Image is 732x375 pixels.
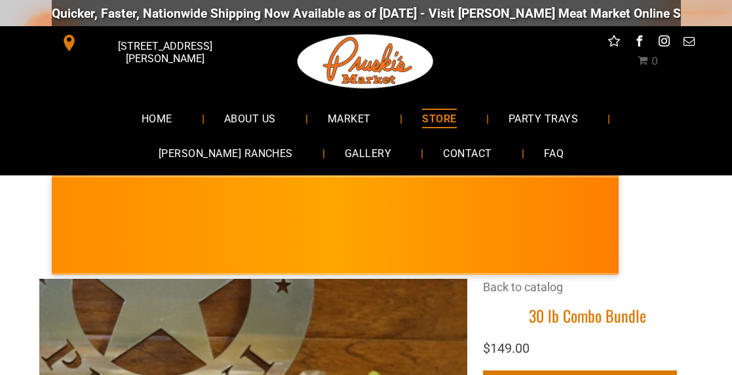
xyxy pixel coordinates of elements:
[483,306,693,326] h1: 30 lb Combo Bundle
[295,26,436,97] img: Pruski-s+Market+HQ+Logo2-1920w.png
[122,101,192,135] a: HOME
[483,340,530,356] span: $149.00
[80,33,249,71] span: [STREET_ADDRESS][PERSON_NAME]
[489,101,598,135] a: PARTY TRAYS
[52,33,252,53] a: [STREET_ADDRESS][PERSON_NAME]
[483,279,693,306] div: Breadcrumbs
[325,136,411,171] a: GALLERY
[139,136,313,171] a: [PERSON_NAME] RANCHES
[651,55,658,67] span: 0
[680,33,697,53] a: email
[606,33,623,53] a: Social network
[483,280,563,294] a: Back to catalog
[423,136,511,171] a: CONTACT
[402,101,476,135] a: STORE
[204,101,296,135] a: ABOUT US
[655,33,672,53] a: instagram
[630,33,647,53] a: facebook
[308,101,391,135] a: MARKET
[524,136,583,171] a: FAQ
